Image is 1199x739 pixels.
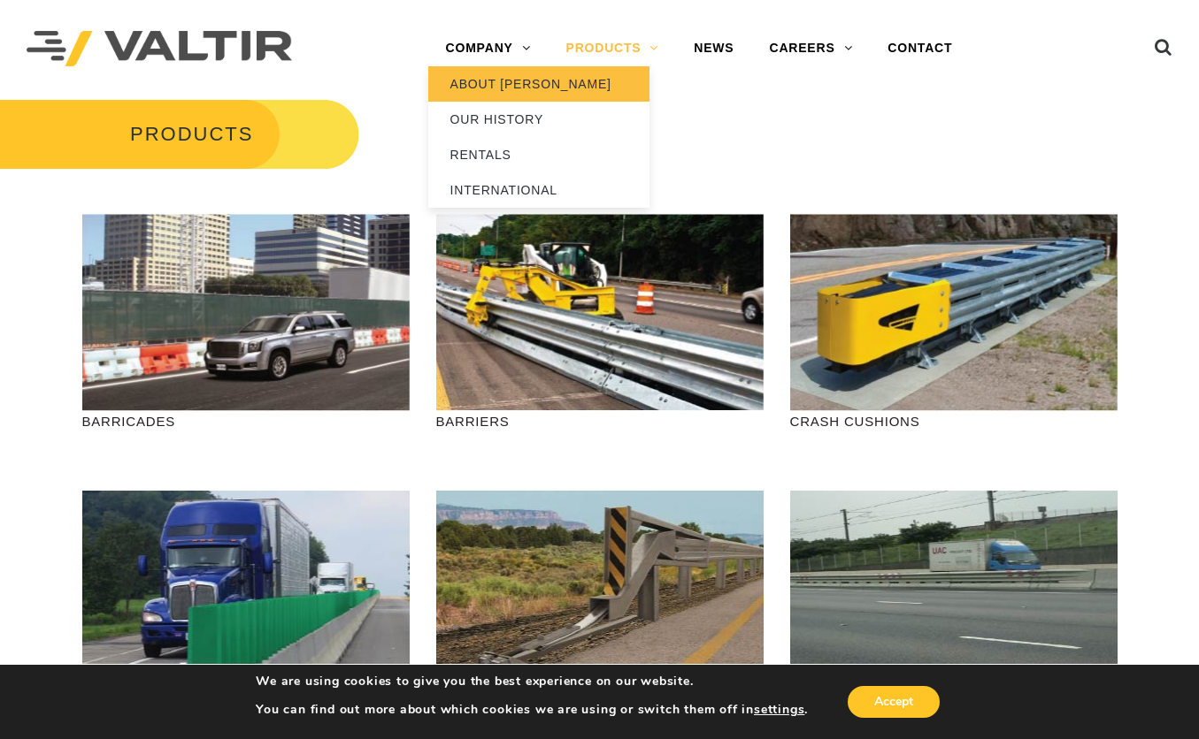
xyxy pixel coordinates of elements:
p: We are using cookies to give you the best experience on our website. [256,674,808,689]
a: ABOUT [PERSON_NAME] [428,66,649,102]
img: Valtir [27,31,292,67]
p: CRASH CUSHIONS [790,411,1118,431]
button: Accept [848,686,940,718]
a: RENTALS [428,137,649,172]
a: CAREERS [751,31,870,66]
a: CONTACT [870,31,970,66]
a: NEWS [676,31,751,66]
button: settings [754,702,804,718]
a: INTERNATIONAL [428,172,649,208]
p: You can find out more about which cookies we are using or switch them off in . [256,702,808,718]
p: BARRICADES [82,411,410,431]
a: COMPANY [428,31,549,66]
p: BARRIERS [436,411,764,431]
a: OUR HISTORY [428,102,649,137]
a: PRODUCTS [549,31,677,66]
